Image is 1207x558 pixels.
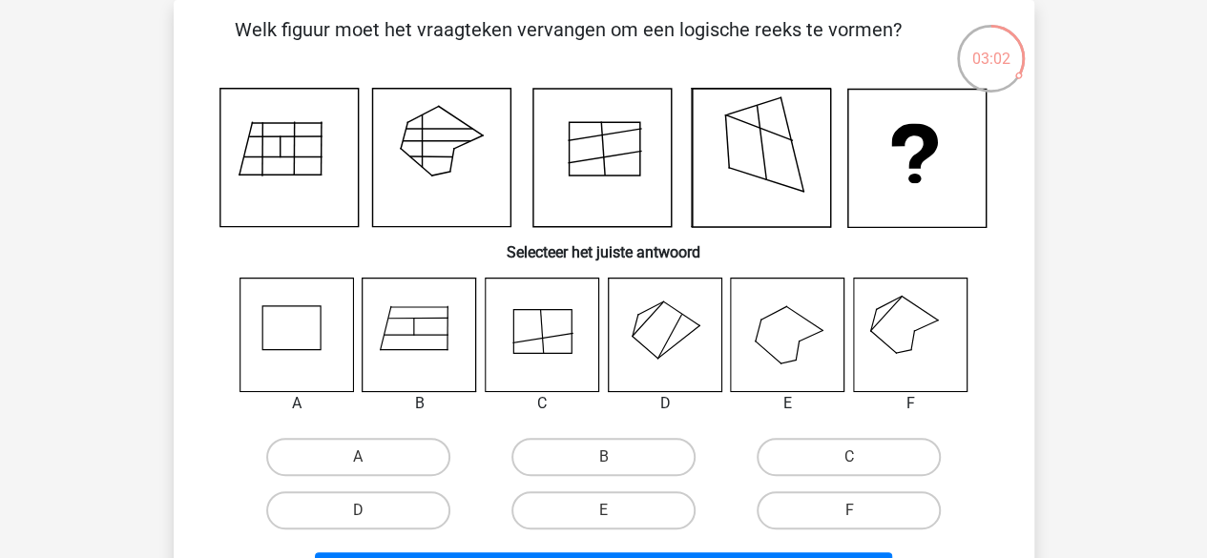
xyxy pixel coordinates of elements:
div: D [593,392,738,415]
label: C [757,438,941,476]
p: Welk figuur moet het vraagteken vervangen om een logische reeks te vormen? [204,15,932,72]
label: F [757,491,941,529]
div: 03:02 [955,23,1027,71]
label: A [266,438,450,476]
div: E [716,392,860,415]
h6: Selecteer het juiste antwoord [204,228,1004,261]
div: A [225,392,369,415]
div: C [470,392,614,415]
label: D [266,491,450,529]
div: B [347,392,491,415]
label: B [511,438,696,476]
label: E [511,491,696,529]
div: F [839,392,983,415]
